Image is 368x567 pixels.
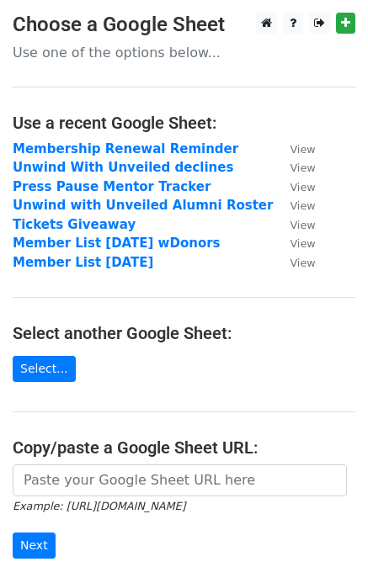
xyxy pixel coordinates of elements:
[273,217,315,232] a: View
[290,237,315,250] small: View
[290,219,315,231] small: View
[273,141,315,156] a: View
[273,198,315,213] a: View
[13,113,355,133] h4: Use a recent Google Sheet:
[273,160,315,175] a: View
[290,257,315,269] small: View
[13,255,153,270] a: Member List [DATE]
[290,181,315,193] small: View
[13,323,355,343] h4: Select another Google Sheet:
[13,44,355,61] p: Use one of the options below...
[290,162,315,174] small: View
[13,217,136,232] a: Tickets Giveaway
[273,255,315,270] a: View
[13,13,355,37] h3: Choose a Google Sheet
[13,160,233,175] a: Unwind With Unveiled declines
[13,500,185,512] small: Example: [URL][DOMAIN_NAME]
[13,141,238,156] a: Membership Renewal Reminder
[290,199,315,212] small: View
[13,198,273,213] a: Unwind with Unveiled Alumni Roster
[13,236,221,251] a: Member List [DATE] wDonors
[273,236,315,251] a: View
[13,464,347,496] input: Paste your Google Sheet URL here
[13,533,56,559] input: Next
[13,437,355,458] h4: Copy/paste a Google Sheet URL:
[290,143,315,156] small: View
[13,356,76,382] a: Select...
[273,179,315,194] a: View
[13,179,211,194] a: Press Pause Mentor Tracker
